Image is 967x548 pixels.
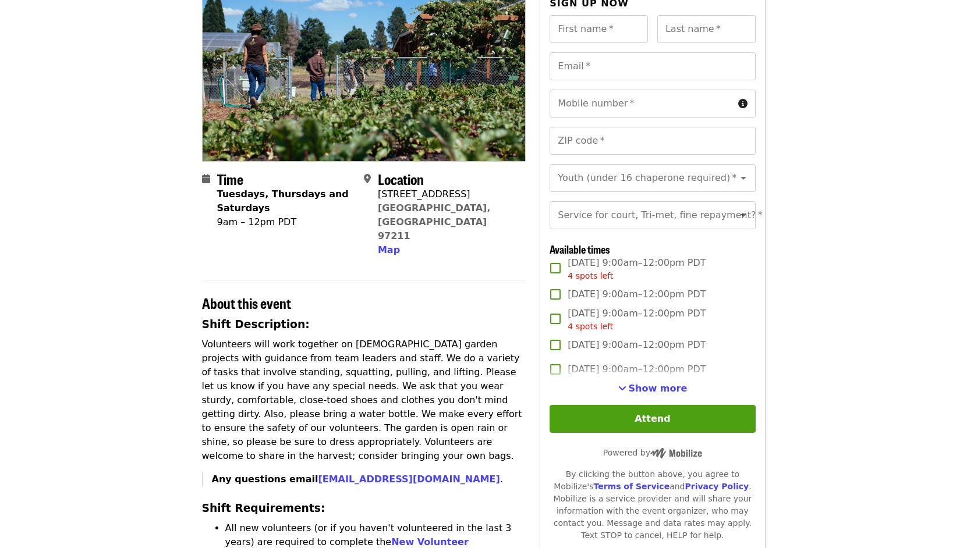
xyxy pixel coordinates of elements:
[735,207,752,223] button: Open
[650,448,702,458] img: Powered by Mobilize
[378,244,400,255] span: Map
[685,482,749,491] a: Privacy Policy
[603,448,702,457] span: Powered by
[568,362,706,376] span: [DATE] 9:00am–12:00pm PDT
[212,474,500,485] strong: Any questions email
[202,173,210,184] i: calendar icon
[550,15,648,43] input: First name
[568,307,706,333] span: [DATE] 9:00am–12:00pm PDT
[378,169,424,189] span: Location
[550,90,733,118] input: Mobile number
[217,188,349,213] strong: Tuesdays, Thursdays and Saturdays
[738,98,748,109] i: circle-info icon
[550,52,755,80] input: Email
[378,187,516,201] div: [STREET_ADDRESS]
[217,215,355,229] div: 9am – 12pm PDT
[217,169,243,189] span: Time
[550,468,755,542] div: By clicking the button above, you agree to Mobilize's and . Mobilize is a service provider and wi...
[378,202,491,241] a: [GEOGRAPHIC_DATA], [GEOGRAPHIC_DATA] 97211
[318,474,500,485] a: [EMAIL_ADDRESS][DOMAIN_NAME]
[568,271,613,280] span: 4 spots left
[202,293,291,313] span: About this event
[629,383,688,394] span: Show more
[568,338,706,352] span: [DATE] 9:00am–12:00pm PDT
[550,241,610,257] span: Available times
[657,15,756,43] input: Last name
[550,405,755,433] button: Attend
[212,472,526,486] p: .
[202,337,526,463] p: Volunteers will work together on [DEMOGRAPHIC_DATA] garden projects with guidance from team leade...
[202,502,325,514] strong: Shift Requirements:
[568,256,706,282] span: [DATE] 9:00am–12:00pm PDT
[593,482,670,491] a: Terms of Service
[364,173,371,184] i: map-marker-alt icon
[735,170,752,186] button: Open
[550,127,755,155] input: ZIP code
[568,287,706,301] span: [DATE] 9:00am–12:00pm PDT
[202,318,310,330] strong: Shift Description:
[618,382,688,396] button: See more timeslots
[568,322,613,331] span: 4 spots left
[378,243,400,257] button: Map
